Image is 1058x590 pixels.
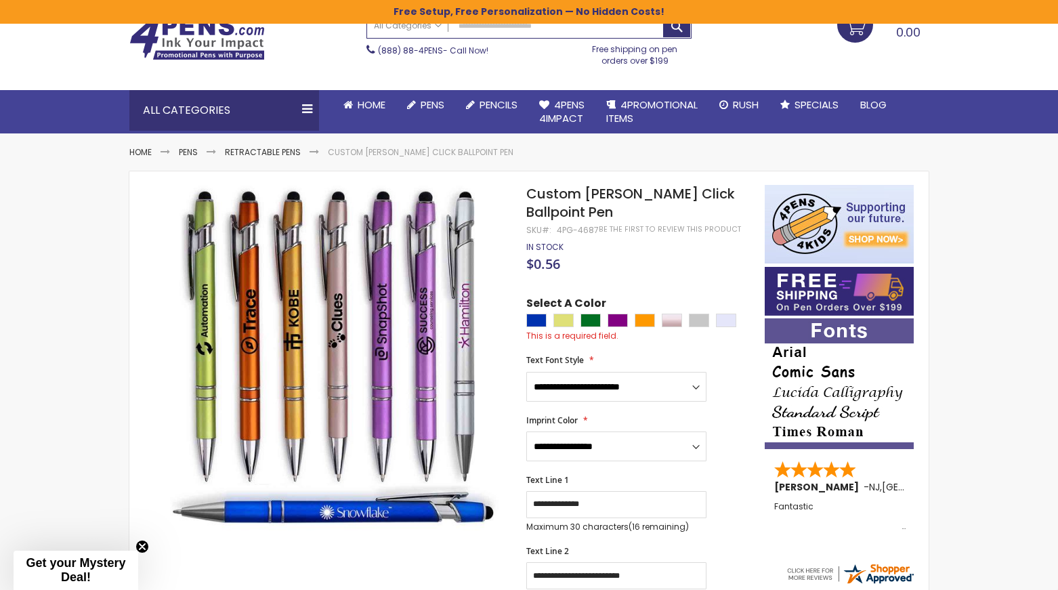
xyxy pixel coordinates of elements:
a: All Categories [367,14,448,37]
span: Rush [733,98,759,112]
div: 4PG-4687 [557,225,599,236]
div: All Categories [129,90,319,131]
span: 4PROMOTIONAL ITEMS [606,98,698,125]
div: Availability [526,242,564,253]
span: 4Pens 4impact [539,98,585,125]
span: Text Font Style [526,354,584,366]
a: Pens [179,146,198,158]
span: NJ [869,480,880,494]
a: Pencils [455,90,528,120]
a: Home [333,90,396,120]
a: 0.00 0 [837,7,929,41]
div: Get your Mystery Deal!Close teaser [14,551,138,590]
a: Home [129,146,152,158]
span: All Categories [374,20,442,31]
span: Get your Mystery Deal! [26,556,125,584]
a: (888) 88-4PENS [378,45,443,56]
a: 4PROMOTIONALITEMS [595,90,708,134]
button: Close teaser [135,540,149,553]
span: Custom [PERSON_NAME] Click Ballpoint Pen [526,184,735,222]
img: 4Pens Custom Pens and Promotional Products [129,17,265,60]
div: Green [580,314,601,327]
span: - , [864,480,981,494]
div: This is a required field. [526,331,751,341]
span: Home [358,98,385,112]
img: 4pens.com widget logo [785,562,915,586]
span: Blog [860,98,887,112]
p: Maximum 30 characters [526,522,706,532]
span: In stock [526,241,564,253]
span: Text Line 2 [526,545,569,557]
div: Free shipping on pen orders over $199 [578,39,692,66]
div: Blue [526,314,547,327]
div: Silver [689,314,709,327]
span: [GEOGRAPHIC_DATA] [882,480,981,494]
a: Rush [708,90,769,120]
span: Specials [795,98,839,112]
img: 4pens 4 kids [765,185,914,264]
div: Rose Gold [662,314,682,327]
span: - Call Now! [378,45,488,56]
img: Custom Alex II Click Ballpoint Pen [156,184,508,535]
span: Imprint Color [526,415,578,426]
span: (16 remaining) [629,521,689,532]
span: $0.56 [526,255,560,273]
a: Specials [769,90,849,120]
span: Text Line 1 [526,474,569,486]
a: Pens [396,90,455,120]
div: Purple [608,314,628,327]
img: Free shipping on orders over $199 [765,267,914,316]
div: Lavender [716,314,736,327]
div: Fantastic [774,502,906,531]
li: Custom [PERSON_NAME] Click Ballpoint Pen [328,147,513,158]
span: Pencils [480,98,517,112]
a: 4Pens4impact [528,90,595,134]
span: 0.00 [896,24,921,41]
div: Orange [635,314,655,327]
span: [PERSON_NAME] [774,480,864,494]
a: Blog [849,90,897,120]
div: Gold [553,314,574,327]
span: Pens [421,98,444,112]
span: Select A Color [526,296,606,314]
a: Retractable Pens [225,146,301,158]
strong: SKU [526,224,551,236]
a: Be the first to review this product [599,224,741,234]
img: font-personalization-examples [765,318,914,449]
a: 4pens.com certificate URL [785,577,915,589]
